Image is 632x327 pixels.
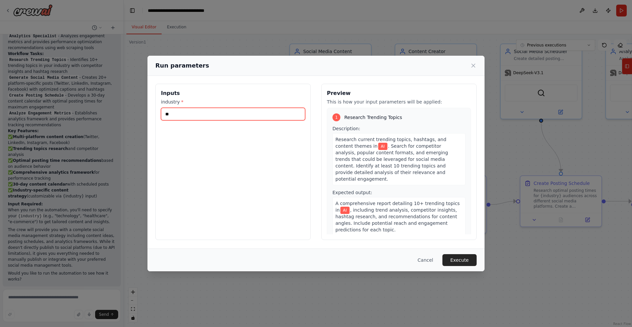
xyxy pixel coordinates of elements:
label: industry [161,99,305,105]
h3: Inputs [161,89,305,97]
span: Research current trending topics, hashtags, and content themes in [335,137,446,149]
span: . Search for competitor analysis, popular content formats, and emerging trends that could be leve... [335,143,448,182]
div: 1 [332,113,340,121]
span: Variable: industry [378,143,387,150]
span: Variable: industry [340,207,350,214]
span: Description: [332,126,360,131]
span: Expected output: [332,190,372,195]
button: Cancel [412,254,438,266]
span: Research Trending Topics [344,114,402,121]
p: This is how your input parameters will be applied: [327,99,471,105]
span: A comprehensive report detailing 10+ trending topics in [335,201,460,213]
span: , including trend analysis, competitor insights, hashtag research, and recommendations for conten... [335,207,457,232]
button: Execute [442,254,477,266]
h2: Run parameters [155,61,209,70]
h3: Preview [327,89,471,97]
